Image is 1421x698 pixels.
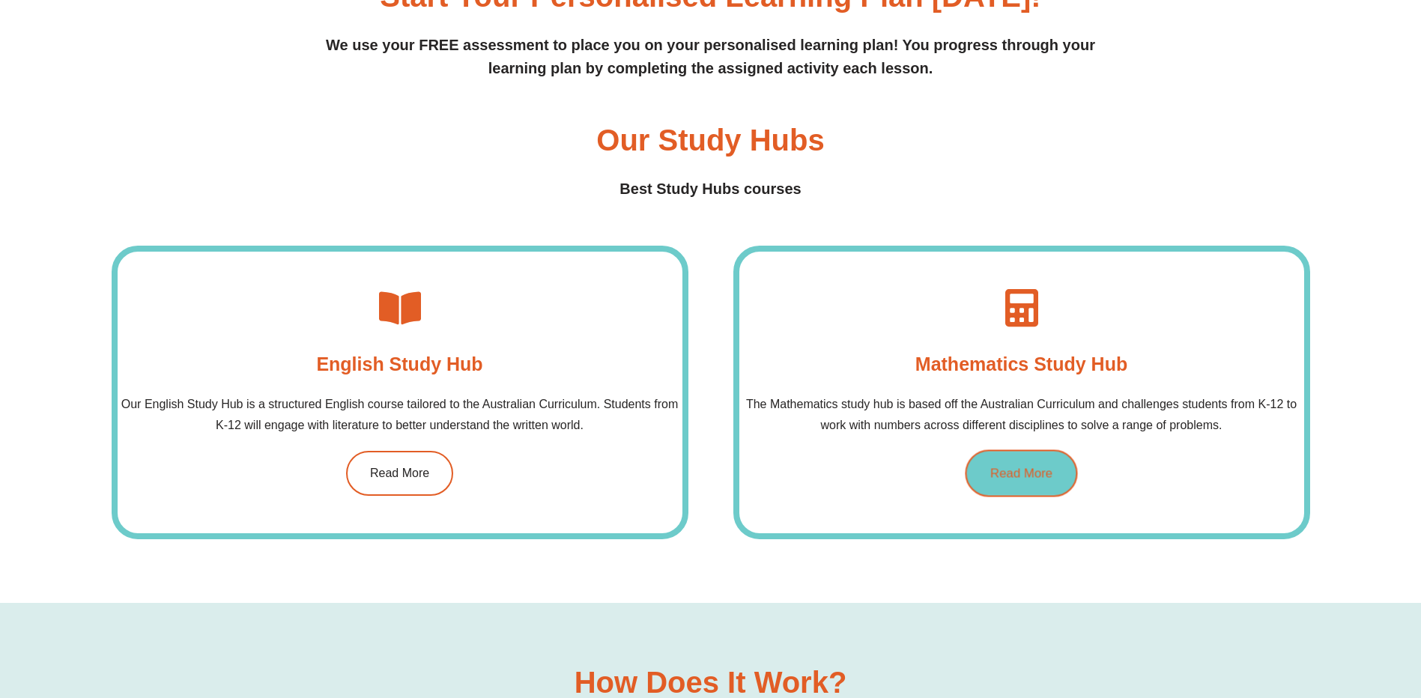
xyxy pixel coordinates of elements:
[1172,529,1421,698] iframe: Chat Widget
[118,394,682,436] p: Our English Study Hub is a structured English course tailored to the Australian Curriculum. Stude...
[316,349,482,379] h4: English Study Hub​
[575,667,847,697] h2: How does it work?
[965,449,1077,497] a: Read More
[990,467,1052,480] span: Read More
[739,394,1304,436] p: The Mathematics study hub is based off the Australian Curriculum and challenges students from K-1...
[370,467,429,479] span: Read More
[596,125,824,155] h3: Our Study Hubs
[112,177,1310,201] h4: Best Study Hubs courses
[915,349,1127,379] h4: Mathematics Study Hub
[112,34,1310,80] p: We use your FREE assessment to place you on your personalised learning plan! You progress through...
[346,451,453,496] a: Read More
